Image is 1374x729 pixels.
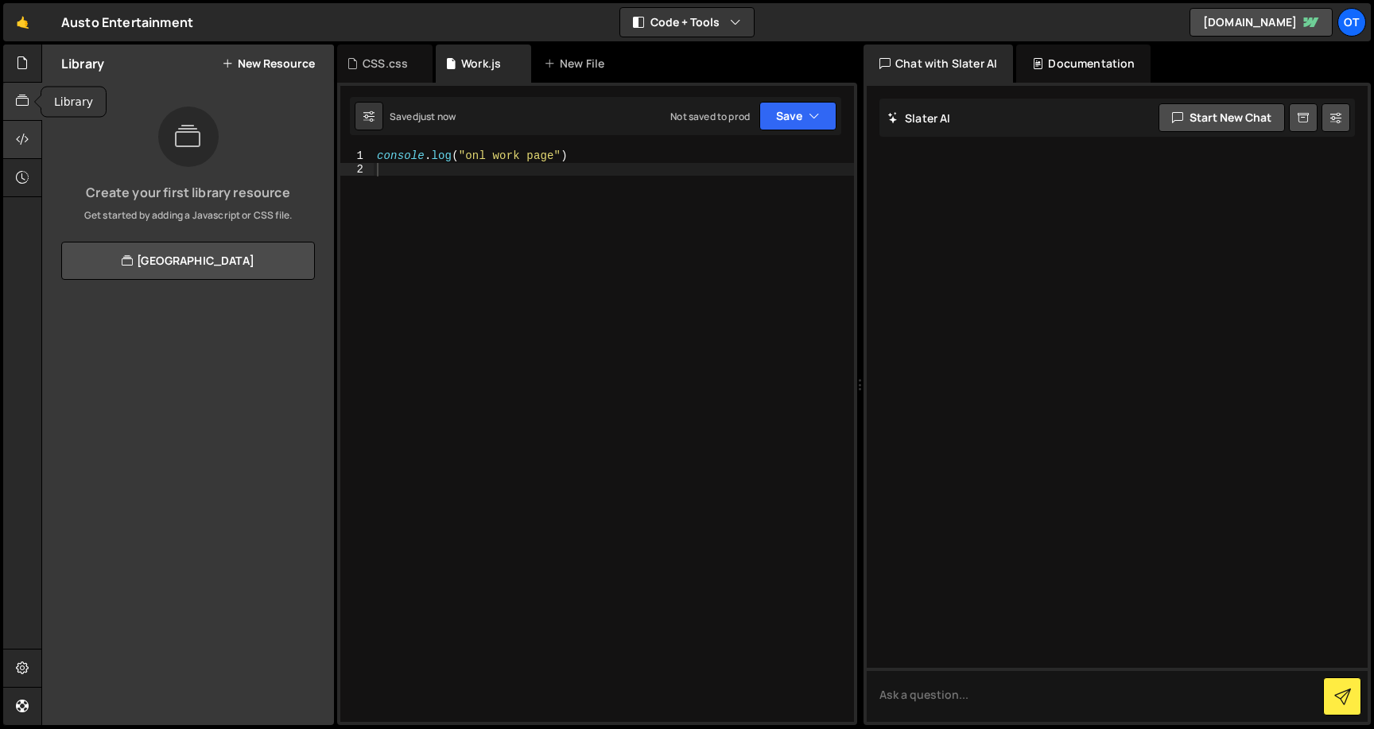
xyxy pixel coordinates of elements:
div: Austo Entertainment [61,13,193,32]
div: just now [418,110,456,123]
p: Get started by adding a Javascript or CSS file. [55,208,321,223]
div: Not saved to prod [670,110,750,123]
div: Work.js [461,56,501,72]
button: New Resource [222,57,315,70]
h3: Create your first library resource [55,186,321,199]
a: OT [1337,8,1366,37]
button: Code + Tools [620,8,754,37]
div: CSS.css [363,56,408,72]
a: [GEOGRAPHIC_DATA] [61,242,315,280]
div: Saved [390,110,456,123]
div: Chat with Slater AI [864,45,1013,83]
div: 1 [340,149,374,163]
a: 🤙 [3,3,42,41]
button: Save [759,102,836,130]
div: Documentation [1016,45,1151,83]
h2: Slater AI [887,111,951,126]
div: New File [544,56,611,72]
div: Library [41,87,106,117]
div: 2 [340,163,374,176]
button: Start new chat [1159,103,1285,132]
a: [DOMAIN_NAME] [1190,8,1333,37]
